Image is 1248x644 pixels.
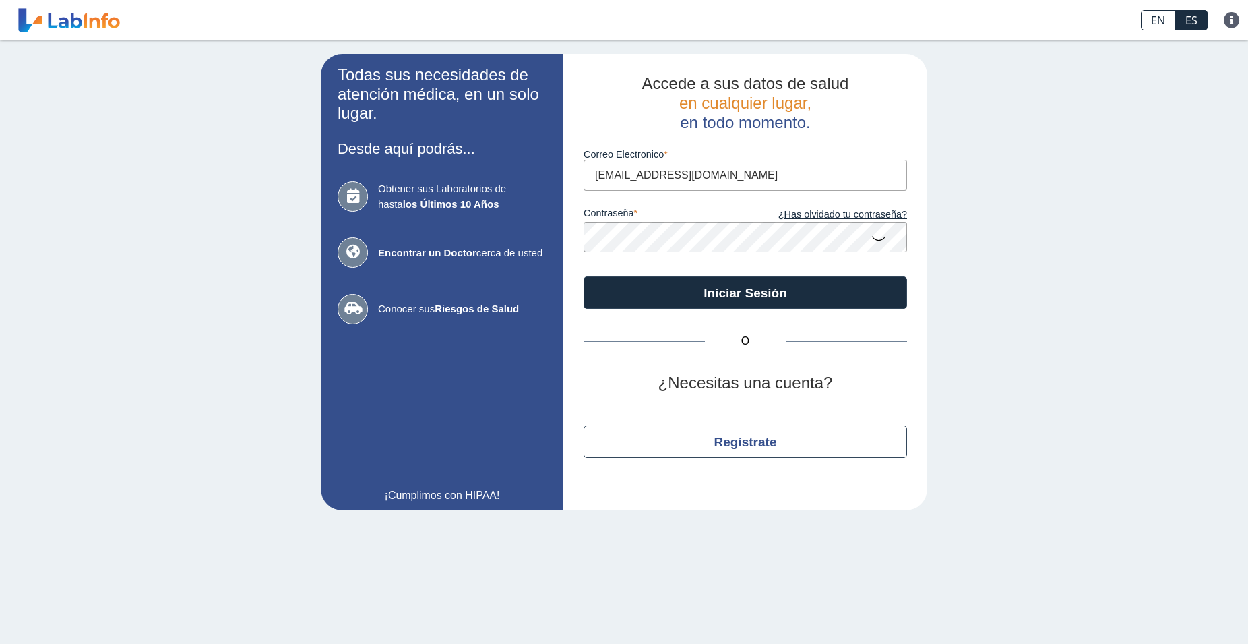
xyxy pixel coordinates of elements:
a: EN [1141,10,1175,30]
h3: Desde aquí podrás... [338,140,547,157]
iframe: Help widget launcher [1128,591,1233,629]
span: O [705,333,786,349]
a: ES [1175,10,1208,30]
b: Encontrar un Doctor [378,247,476,258]
button: Regístrate [584,426,907,458]
span: Accede a sus datos de salud [642,74,849,92]
b: los Últimos 10 Años [403,198,499,210]
button: Iniciar Sesión [584,276,907,309]
span: cerca de usted [378,245,547,261]
b: Riesgos de Salud [435,303,519,314]
h2: ¿Necesitas una cuenta? [584,374,907,393]
span: en cualquier lugar, [679,94,811,112]
a: ¡Cumplimos con HIPAA! [338,488,547,504]
a: ¿Has olvidado tu contraseña? [745,208,907,223]
span: Conocer sus [378,301,547,317]
span: Obtener sus Laboratorios de hasta [378,181,547,212]
label: contraseña [584,208,745,223]
label: Correo Electronico [584,149,907,160]
span: en todo momento. [680,113,810,131]
h2: Todas sus necesidades de atención médica, en un solo lugar. [338,65,547,123]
